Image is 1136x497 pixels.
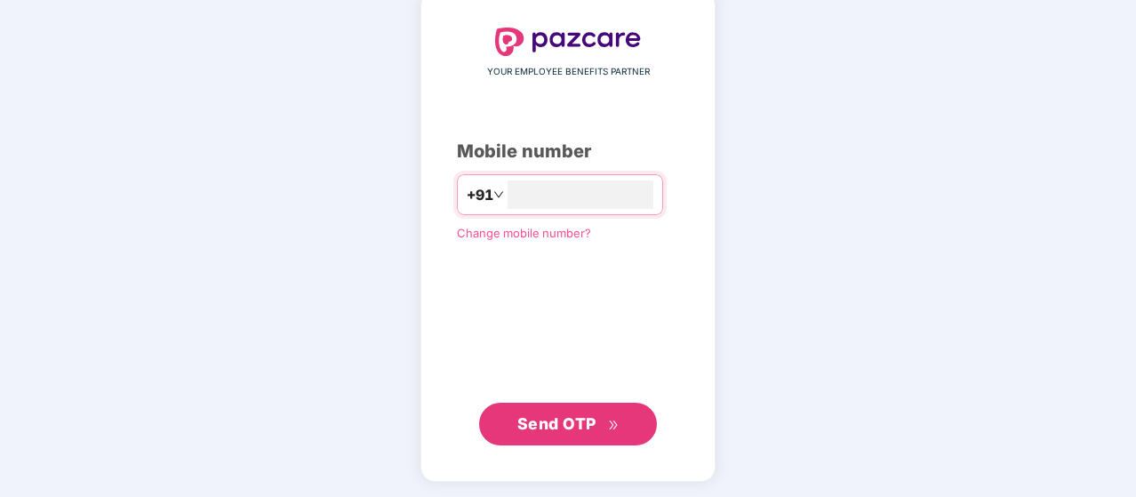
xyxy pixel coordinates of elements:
[608,420,620,431] span: double-right
[457,226,591,240] a: Change mobile number?
[517,414,596,433] span: Send OTP
[457,138,679,165] div: Mobile number
[487,65,650,79] span: YOUR EMPLOYEE BENEFITS PARTNER
[467,184,493,206] span: +91
[493,189,504,200] span: down
[495,28,641,56] img: logo
[479,403,657,445] button: Send OTPdouble-right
